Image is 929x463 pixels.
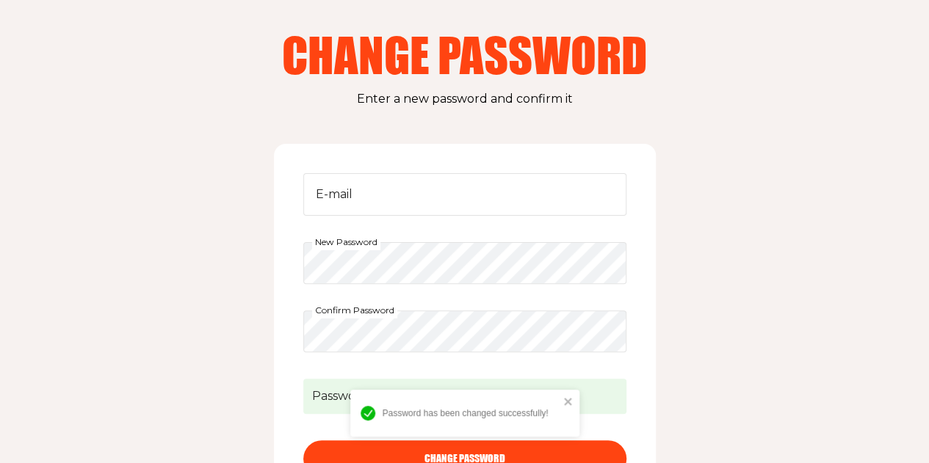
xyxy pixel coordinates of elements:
[563,395,574,407] button: close
[303,379,626,414] span: Password has been changed successfully!
[312,234,380,250] label: New Password
[277,31,653,78] h2: Change Password
[312,302,397,318] label: Confirm Password
[383,408,559,418] div: Password has been changed successfully!
[303,310,626,352] input: Confirm Password
[303,173,626,216] input: E-mail
[303,242,626,284] input: New Password
[44,90,885,109] p: Enter a new password and confirm it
